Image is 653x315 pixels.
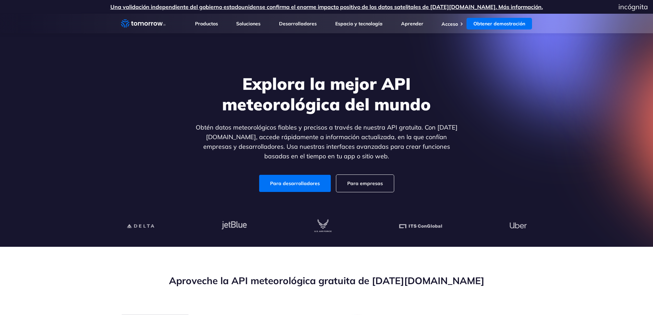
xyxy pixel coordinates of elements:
[467,18,532,29] a: Obtener demostración
[336,175,394,192] a: Para empresas
[236,21,261,27] a: Soluciones
[222,73,431,114] font: Explora la mejor API meteorológica del mundo
[270,180,320,186] font: Para desarrolladores
[195,21,218,27] a: Productos
[110,3,543,10] a: Una validación independiente del gobierno estadounidense confirma el enorme impacto positivo de l...
[618,2,648,11] font: incógnita
[347,180,383,186] font: Para empresas
[121,19,166,29] a: Enlace de inicio
[473,21,525,27] font: Obtener demostración
[196,123,458,160] font: Obtén datos meteorológicos fiables y precisos a través de nuestra API gratuita. Con [DATE][DOMAIN...
[279,21,317,27] a: Desarrolladores
[442,21,458,27] a: Acceso
[401,21,423,27] a: Aprender
[259,175,331,192] a: Para desarrolladores
[335,21,383,27] a: Espacio y tecnología
[169,275,484,287] font: Aproveche la API meteorológica gratuita de [DATE][DOMAIN_NAME]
